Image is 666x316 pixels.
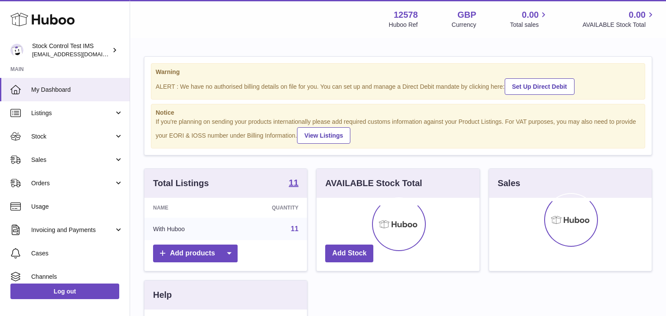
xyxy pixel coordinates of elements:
[153,289,172,301] h3: Help
[31,273,123,281] span: Channels
[505,78,575,95] a: Set Up Direct Debit
[297,127,350,144] a: View Listings
[153,177,209,189] h3: Total Listings
[153,245,238,262] a: Add products
[31,203,123,211] span: Usage
[325,177,422,189] h3: AVAILABLE Stock Total
[498,177,520,189] h3: Sales
[457,9,476,21] strong: GBP
[289,178,298,189] a: 11
[230,198,307,218] th: Quantity
[10,44,23,57] img: internalAdmin-12578@internal.huboo.com
[31,109,114,117] span: Listings
[156,77,640,95] div: ALERT : We have no authorised billing details on file for you. You can set up and manage a Direct...
[10,284,119,299] a: Log out
[31,156,114,164] span: Sales
[31,179,114,187] span: Orders
[32,42,110,58] div: Stock Control Test IMS
[510,21,548,29] span: Total sales
[156,109,640,117] strong: Notice
[394,9,418,21] strong: 12578
[144,218,230,240] td: With Huboo
[389,21,418,29] div: Huboo Ref
[629,9,646,21] span: 0.00
[32,51,127,58] span: [EMAIL_ADDRESS][DOMAIN_NAME]
[522,9,539,21] span: 0.00
[291,225,299,232] a: 11
[582,21,656,29] span: AVAILABLE Stock Total
[325,245,373,262] a: Add Stock
[289,178,298,187] strong: 11
[31,86,123,94] span: My Dashboard
[452,21,477,29] div: Currency
[156,68,640,76] strong: Warning
[144,198,230,218] th: Name
[31,132,114,141] span: Stock
[31,226,114,234] span: Invoicing and Payments
[31,249,123,258] span: Cases
[510,9,548,29] a: 0.00 Total sales
[156,118,640,144] div: If you're planning on sending your products internationally please add required customs informati...
[582,9,656,29] a: 0.00 AVAILABLE Stock Total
